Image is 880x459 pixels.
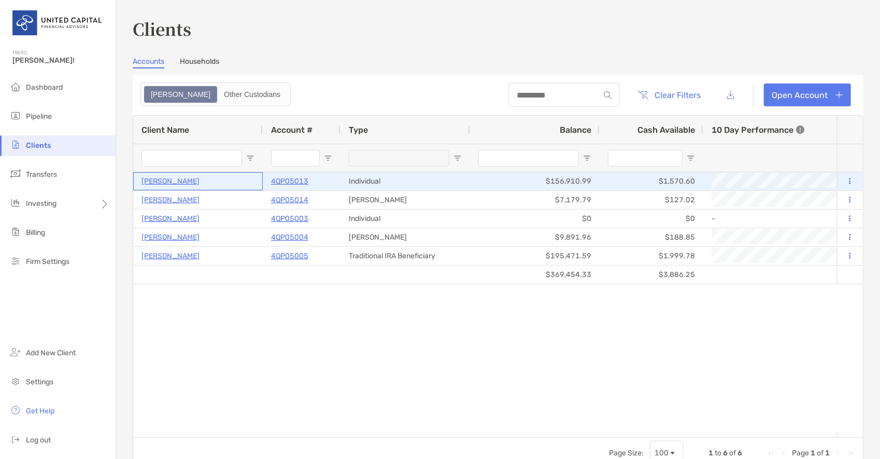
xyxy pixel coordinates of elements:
[141,125,189,135] span: Client Name
[271,249,308,262] a: 4QP05005
[764,84,851,106] a: Open Account
[246,154,254,162] button: Open Filter Menu
[180,57,219,68] a: Households
[141,150,242,166] input: Client Name Filter Input
[340,191,470,209] div: [PERSON_NAME]
[141,193,200,206] a: [PERSON_NAME]
[340,247,470,265] div: Traditional IRA Beneficiary
[271,125,313,135] span: Account #
[470,247,600,265] div: $195,471.59
[324,154,332,162] button: Open Filter Menu
[140,82,291,106] div: segmented control
[141,231,200,244] a: [PERSON_NAME]
[687,154,695,162] button: Open Filter Menu
[9,168,22,180] img: transfers icon
[453,154,462,162] button: Open Filter Menu
[655,449,669,457] div: 100
[26,257,69,266] span: Firm Settings
[600,247,703,265] div: $1,999.78
[26,378,53,386] span: Settings
[26,199,56,208] span: Investing
[637,125,695,135] span: Cash Available
[712,116,804,144] div: 10 Day Performance
[349,125,368,135] span: Type
[600,172,703,190] div: $1,570.60
[470,266,600,284] div: $369,454.33
[470,172,600,190] div: $156,910.99
[9,226,22,238] img: billing icon
[141,212,200,225] a: [PERSON_NAME]
[340,228,470,246] div: [PERSON_NAME]
[340,172,470,190] div: Individual
[271,150,320,166] input: Account # Filter Input
[723,449,728,457] span: 6
[9,197,22,209] img: investing icon
[470,228,600,246] div: $9,891.96
[729,449,736,457] span: of
[271,175,308,188] a: 4QP05013
[26,349,76,357] span: Add New Client
[737,449,742,457] span: 6
[600,191,703,209] div: $127.02
[792,449,809,457] span: Page
[715,449,721,457] span: to
[834,449,842,457] div: Next Page
[26,170,57,179] span: Transfers
[133,17,863,40] h3: Clients
[271,231,308,244] a: 4QP05004
[470,191,600,209] div: $7,179.79
[133,57,164,68] a: Accounts
[340,210,470,228] div: Individual
[26,112,52,121] span: Pipeline
[9,255,22,267] img: firm-settings icon
[218,87,286,102] div: Other Custodians
[609,449,644,457] div: Page Size:
[478,150,579,166] input: Balance Filter Input
[604,91,612,99] img: input icon
[9,109,22,122] img: pipeline icon
[825,449,830,457] span: 1
[141,175,200,188] a: [PERSON_NAME]
[817,449,824,457] span: of
[470,210,600,228] div: $0
[708,449,713,457] span: 1
[600,228,703,246] div: $188.85
[9,346,22,358] img: add_new_client icon
[271,193,308,206] a: 4QP05014
[811,449,815,457] span: 1
[26,141,51,150] span: Clients
[12,56,109,65] span: [PERSON_NAME]!
[26,407,54,415] span: Get Help
[12,4,103,41] img: United Capital Logo
[26,436,51,444] span: Log out
[9,138,22,151] img: clients icon
[271,212,308,225] a: 4QP05003
[9,375,22,387] img: settings icon
[600,266,703,284] div: $3,886.25
[9,80,22,93] img: dashboard icon
[145,87,216,102] div: Zoe
[9,433,22,446] img: logout icon
[767,449,775,457] div: First Page
[560,125,591,135] span: Balance
[600,210,703,228] div: $0
[630,84,709,106] button: Clear Filters
[26,228,45,237] span: Billing
[608,150,683,166] input: Cash Available Filter Input
[26,83,63,92] span: Dashboard
[846,449,855,457] div: Last Page
[141,249,200,262] a: [PERSON_NAME]
[9,404,22,416] img: get-help icon
[779,449,788,457] div: Previous Page
[583,154,591,162] button: Open Filter Menu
